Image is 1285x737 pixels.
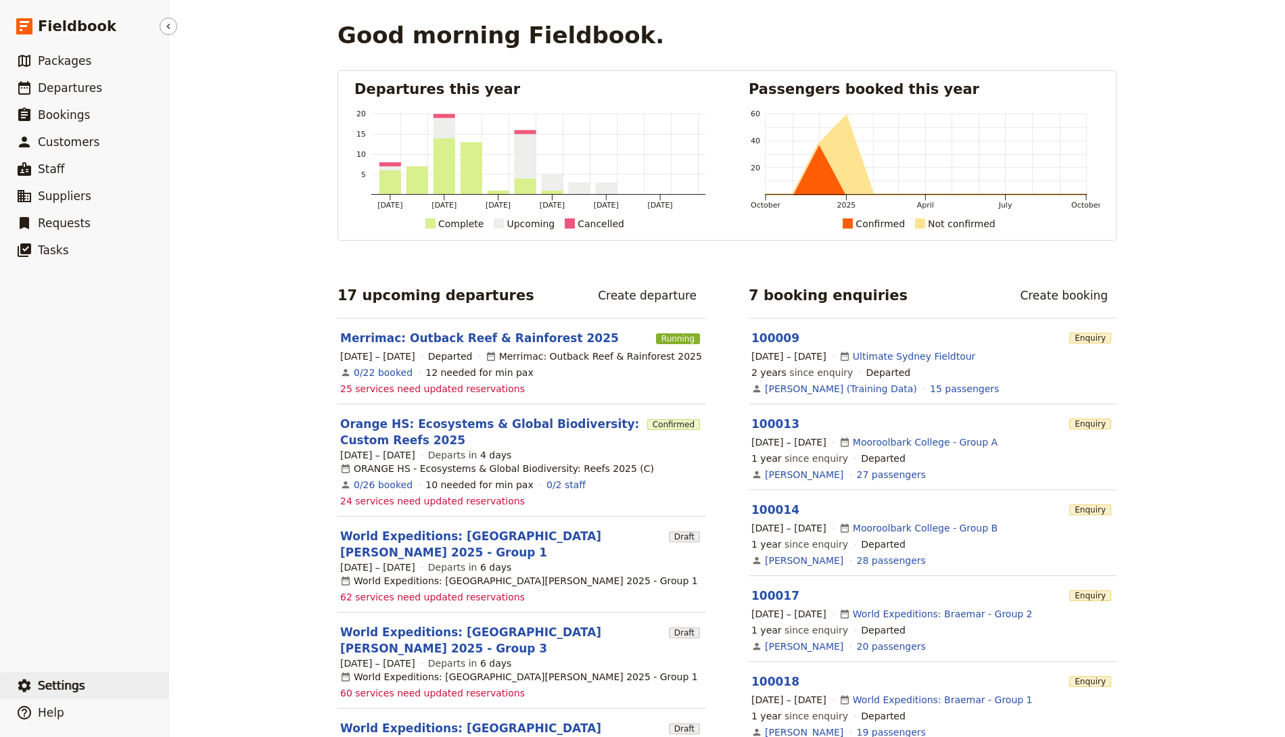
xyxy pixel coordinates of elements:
a: Mooroolbark College - Group A [853,435,998,449]
tspan: 10 [356,150,366,159]
div: Cancelled [578,216,624,232]
h2: 17 upcoming departures [337,285,534,306]
span: 62 services need updated reservations [340,590,525,604]
span: Suppliers [38,189,91,203]
span: [DATE] – [DATE] [340,350,415,363]
span: Bookings [38,108,90,122]
a: Merrimac: Outback Reef & Rainforest 2025 [340,330,619,346]
span: Enquiry [1069,590,1111,601]
span: Confirmed [647,419,700,430]
a: [PERSON_NAME] (Training Data) [765,382,917,396]
span: Tasks [38,243,69,257]
tspan: October [1071,201,1101,210]
a: Orange HS: Ecosystems & Global Biodiversity: Custom Reefs 2025 [340,416,642,448]
tspan: [DATE] [431,201,457,210]
tspan: 5 [361,170,366,179]
a: View the passengers for this booking [857,640,926,653]
div: Upcoming [507,216,555,232]
span: Departs in [428,657,511,670]
div: World Expeditions: [GEOGRAPHIC_DATA][PERSON_NAME] 2025 - Group 1 [340,574,698,588]
a: [PERSON_NAME] [765,640,843,653]
span: Enquiry [1069,504,1111,515]
div: Departed [428,350,473,363]
span: Packages [38,54,91,68]
tspan: 2025 [837,201,856,210]
span: [DATE] – [DATE] [751,693,826,707]
span: 6 days [480,658,511,669]
div: Not confirmed [928,216,996,232]
span: since enquiry [751,452,848,465]
tspan: [DATE] [594,201,619,210]
a: World Expeditions: [GEOGRAPHIC_DATA][PERSON_NAME] 2025 - Group 1 [340,528,663,561]
div: Confirmed [856,216,905,232]
div: Departed [861,709,906,723]
span: Departs in [428,448,511,462]
span: Enquiry [1069,333,1111,343]
a: [PERSON_NAME] [765,468,843,481]
a: Create departure [589,284,705,307]
div: Merrimac: Outback Reef & Rainforest 2025 [486,350,702,363]
tspan: 20 [751,164,760,172]
a: 100009 [751,331,799,345]
div: Departed [861,452,906,465]
span: Running [656,333,700,344]
span: since enquiry [751,366,853,379]
div: 10 needed for min pax [425,478,534,492]
div: Departed [866,366,911,379]
span: 6 days [480,562,511,573]
h2: Passengers booked this year [749,79,1100,99]
span: 1 year [751,453,782,464]
tspan: [DATE] [648,201,673,210]
span: Enquiry [1069,419,1111,429]
span: Departures [38,81,102,95]
a: [PERSON_NAME] [765,554,843,567]
a: 100014 [751,503,799,517]
span: Draft [669,531,700,542]
a: 100018 [751,675,799,688]
span: 24 services need updated reservations [340,494,525,508]
a: World Expeditions: Braemar - Group 1 [853,693,1033,707]
span: Draft [669,627,700,638]
span: 2 years [751,367,787,378]
tspan: July [998,201,1012,210]
tspan: October [751,201,780,210]
a: View the bookings for this departure [354,478,413,492]
span: [DATE] – [DATE] [751,350,826,363]
tspan: 15 [356,130,366,139]
a: 0/2 staff [546,478,586,492]
span: 1 year [751,539,782,550]
a: World Expeditions: Braemar - Group 2 [853,607,1033,621]
tspan: 20 [356,110,366,118]
a: View the passengers for this booking [857,554,926,567]
span: Requests [38,216,91,230]
div: World Expeditions: [GEOGRAPHIC_DATA][PERSON_NAME] 2025 - Group 1 [340,670,698,684]
span: [DATE] – [DATE] [340,657,415,670]
tspan: [DATE] [486,201,511,210]
span: [DATE] – [DATE] [751,607,826,621]
span: Enquiry [1069,676,1111,687]
span: Fieldbook [38,16,116,37]
div: Departed [861,623,906,637]
span: 60 services need updated reservations [340,686,525,700]
span: 25 services need updated reservations [340,382,525,396]
div: ORANGE HS - Ecosystems & Global Biodiversity: Reefs 2025 (C) [340,462,654,475]
span: since enquiry [751,538,848,551]
button: Hide menu [160,18,177,35]
span: Customers [38,135,99,149]
div: 12 needed for min pax [425,366,534,379]
tspan: 40 [751,137,760,145]
span: [DATE] – [DATE] [340,448,415,462]
a: View the passengers for this booking [857,468,926,481]
tspan: 60 [751,110,760,118]
tspan: [DATE] [540,201,565,210]
span: Help [38,706,64,719]
a: World Expeditions: [GEOGRAPHIC_DATA][PERSON_NAME] 2025 - Group 3 [340,624,663,657]
tspan: [DATE] [377,201,402,210]
span: Settings [38,679,85,692]
span: [DATE] – [DATE] [751,435,826,449]
a: 100013 [751,417,799,431]
a: Ultimate Sydney Fieldtour [853,350,976,363]
span: since enquiry [751,623,848,637]
span: Staff [38,162,65,176]
span: [DATE] – [DATE] [751,521,826,535]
